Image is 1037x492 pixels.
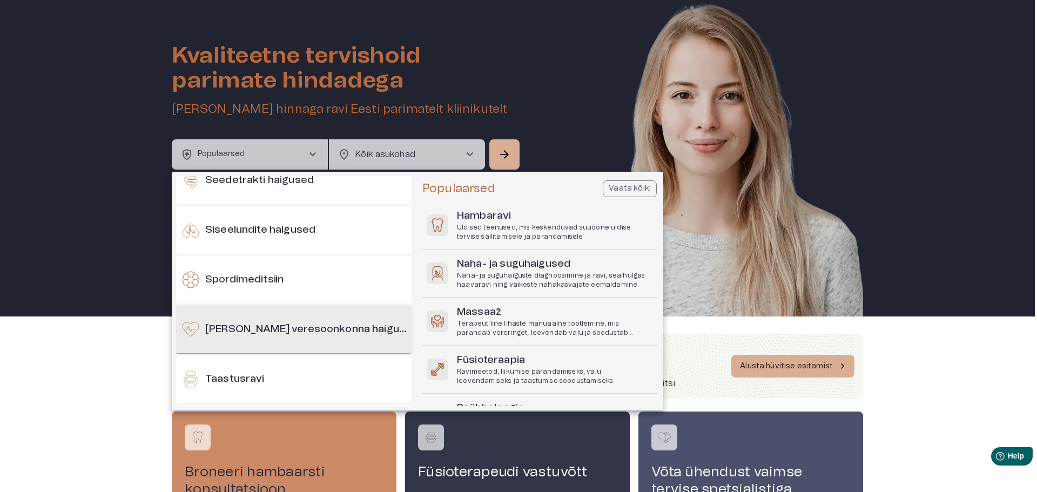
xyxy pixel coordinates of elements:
h6: Seedetrakti haigused [205,173,314,188]
h6: Hambaravi [457,209,652,224]
button: Vaata kõiki [603,180,657,197]
h6: Siseelundite haigused [205,223,315,238]
h6: Taastusravi [205,372,265,387]
h6: Naha- ja suguhaigused [457,257,652,272]
h6: Füsioteraapia [457,353,652,368]
h6: [PERSON_NAME] veresoonkonna haigused [205,322,407,337]
h6: Psühholoogia [457,401,652,416]
p: Naha- ja suguhaiguste diagnoosimine ja ravi, sealhulgas haavaravi ning väikeste nahakasvajate eem... [457,271,652,289]
p: Ravimeetod, liikumise parandamiseks, valu leevendamiseks ja taastumise soodustamiseks. [457,367,652,386]
h6: Massaaž [457,305,652,320]
h6: Spordimeditsiin [205,273,284,287]
iframe: Help widget launcher [953,443,1037,473]
p: Vaata kõiki [609,183,651,194]
p: Üldised teenused, mis keskenduvad suuõõne üldise tervise säilitamisele ja parandamisele [457,223,652,241]
h5: Populaarsed [422,181,495,197]
p: Terapeutiline lihaste manuaalne töötlemine, mis parandab vereringet, leevendab valu ja soodustab ... [457,319,652,338]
